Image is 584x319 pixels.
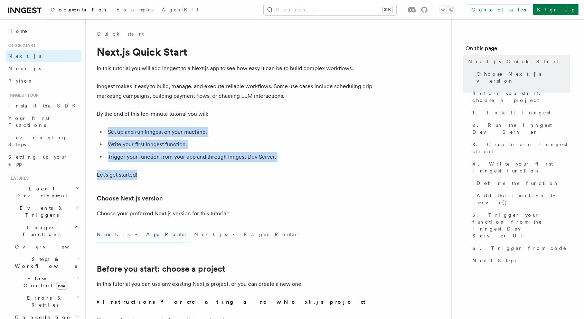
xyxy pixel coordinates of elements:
a: 2. Run the Inngest Dev Server [470,119,570,138]
li: Write your first Inngest function. [106,140,373,149]
span: Node.js [8,66,41,71]
span: Python [8,78,34,84]
span: Leveraging Steps [8,135,67,147]
a: Sign Up [533,4,578,15]
button: Local Development [6,182,81,202]
strong: Instructions for creating a new Next.js project [103,299,368,305]
a: Quick start [97,30,144,37]
a: 1. Install Inngest [470,106,570,119]
a: Add the function to serve() [474,189,570,209]
a: Overview [12,241,81,253]
p: In this tutorial you will add Inngest to a Next.js app to see how easy it can be to build complex... [97,64,373,73]
span: Define the function [477,180,559,187]
span: 2. Run the Inngest Dev Server [472,122,570,135]
a: 4. Write your first Inngest function [470,158,570,177]
span: Next Steps [472,257,516,264]
span: AgentKit [162,7,198,12]
button: Flow Controlnew [12,272,81,292]
p: Choose your preferred Next.js version for this tutorial: [97,209,373,218]
summary: Instructions for creating a new Next.js project [97,297,373,307]
button: Events & Triggers [6,202,81,221]
a: Before you start: choose a project [470,87,570,106]
span: Flow Control [12,275,76,289]
span: Errors & Retries [12,294,75,308]
span: Documentation [51,7,108,12]
button: Inngest Functions [6,221,81,241]
a: 5. Trigger your function from the Inngest Dev Server UI [470,209,570,242]
p: Let's get started! [97,170,373,180]
a: Contact sales [467,4,530,15]
span: 4. Write your first Inngest function [472,160,570,174]
span: Inngest tour [6,93,39,98]
a: 3. Create an Inngest client [470,138,570,158]
span: Before you start: choose a project [472,90,570,104]
span: new [56,282,67,290]
li: Set up and run Inngest on your machine. [106,127,373,137]
span: 5. Trigger your function from the Inngest Dev Server UI [472,212,570,239]
button: Search...⌘K [264,4,396,15]
a: Documentation [47,2,112,19]
span: Overview [15,244,86,250]
span: 3. Create an Inngest client [472,141,570,155]
a: Python [6,75,81,87]
span: Add the function to serve() [477,192,570,206]
a: Examples [112,2,158,19]
span: Quick start [6,43,36,48]
span: Next.js Quick Start [468,58,559,65]
span: Install the SDK [8,103,80,109]
span: Examples [116,7,153,12]
a: 6. Trigger from code [470,242,570,254]
span: Features [6,176,29,181]
button: Next.js - Pages Router [194,227,299,242]
a: Choose Next.js version [474,68,570,87]
a: Home [6,25,81,37]
a: Define the function [474,177,570,189]
span: Events & Triggers [6,205,75,218]
p: In this tutorial you can use any existing Next.js project, or you can create a new one. [97,279,373,289]
span: Next.js [8,53,41,59]
span: Your first Functions [8,115,49,128]
span: Setting up your app [8,154,68,167]
button: Errors & Retries [12,292,81,311]
a: Next.js Quick Start [465,55,570,68]
a: AgentKit [158,2,202,19]
a: Setting up your app [6,151,81,170]
span: Choose Next.js version [477,71,570,84]
p: Inngest makes it easy to build, manage, and execute reliable workflows. Some use cases include sc... [97,82,373,101]
a: Before you start: choose a project [97,264,225,274]
a: Node.js [6,62,81,75]
button: Toggle dark mode [439,6,455,14]
h1: Next.js Quick Start [97,46,373,58]
p: By the end of this ten-minute tutorial you will: [97,109,373,119]
button: Steps & Workflows [12,253,81,272]
a: Install the SDK [6,100,81,112]
span: Home [8,28,28,35]
span: 1. Install Inngest [472,109,550,116]
a: Next.js [6,50,81,62]
span: Local Development [6,185,75,199]
span: Steps & Workflows [12,256,77,270]
span: 6. Trigger from code [472,245,567,252]
h4: On this page [465,44,570,55]
a: Leveraging Steps [6,131,81,151]
li: Trigger your function from your app and through Inngest Dev Server. [106,152,373,162]
a: Your first Functions [6,112,81,131]
button: Next.js - App Router [97,227,189,242]
kbd: ⌘K [383,6,392,13]
a: Next Steps [470,254,570,267]
span: Inngest Functions [6,224,75,238]
a: Choose Next.js version [97,194,163,203]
